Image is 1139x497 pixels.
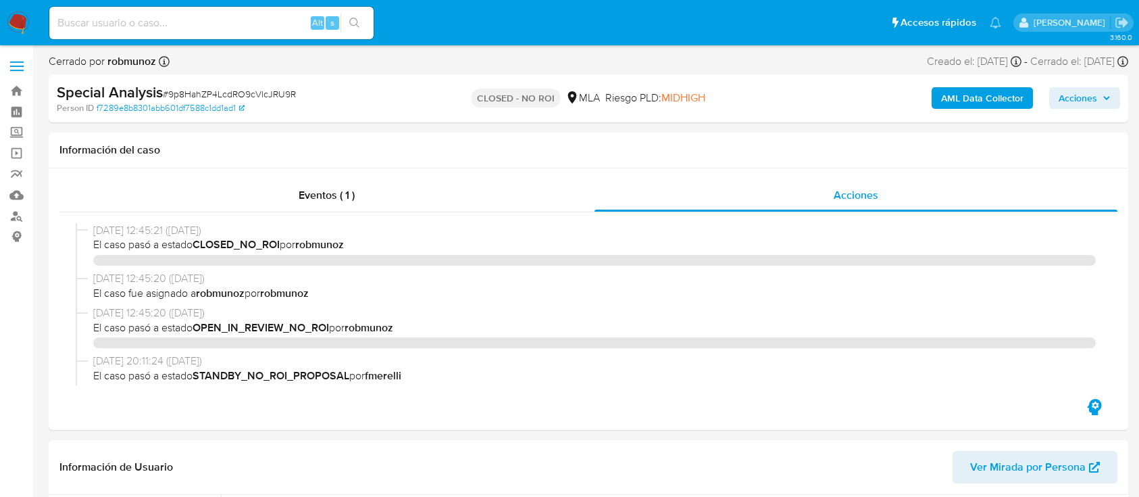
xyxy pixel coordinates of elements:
[105,53,156,69] b: robmunoz
[941,87,1023,109] b: AML Data Collector
[834,187,878,203] span: Acciones
[1115,16,1129,30] a: Salir
[1030,54,1128,69] div: Cerrado el: [DATE]
[340,14,368,32] button: search-icon
[1049,87,1120,109] button: Acciones
[970,451,1086,483] span: Ver Mirada por Persona
[1034,16,1110,29] p: florencia.merelli@mercadolibre.com
[1059,87,1097,109] span: Acciones
[330,16,334,29] span: s
[990,17,1001,28] a: Notificaciones
[57,81,163,103] b: Special Analysis
[49,14,374,32] input: Buscar usuario o caso...
[299,187,355,203] span: Eventos ( 1 )
[97,102,245,114] a: f7289e8b8301abb601df7588c1dd1ad1
[661,90,705,105] span: MIDHIGH
[59,143,1117,157] h1: Información del caso
[953,451,1117,483] button: Ver Mirada por Persona
[932,87,1033,109] button: AML Data Collector
[472,89,560,108] p: CLOSED - NO ROI
[605,91,705,105] span: Riesgo PLD:
[927,54,1021,69] div: Creado el: [DATE]
[1024,54,1028,69] span: -
[565,91,600,105] div: MLA
[49,54,156,69] span: Cerrado por
[312,16,323,29] span: Alt
[901,16,976,30] span: Accesos rápidos
[163,87,296,101] span: # 9p8HahZP4LcdRO9cVlcJRU9R
[59,460,173,474] h1: Información de Usuario
[57,102,94,114] b: Person ID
